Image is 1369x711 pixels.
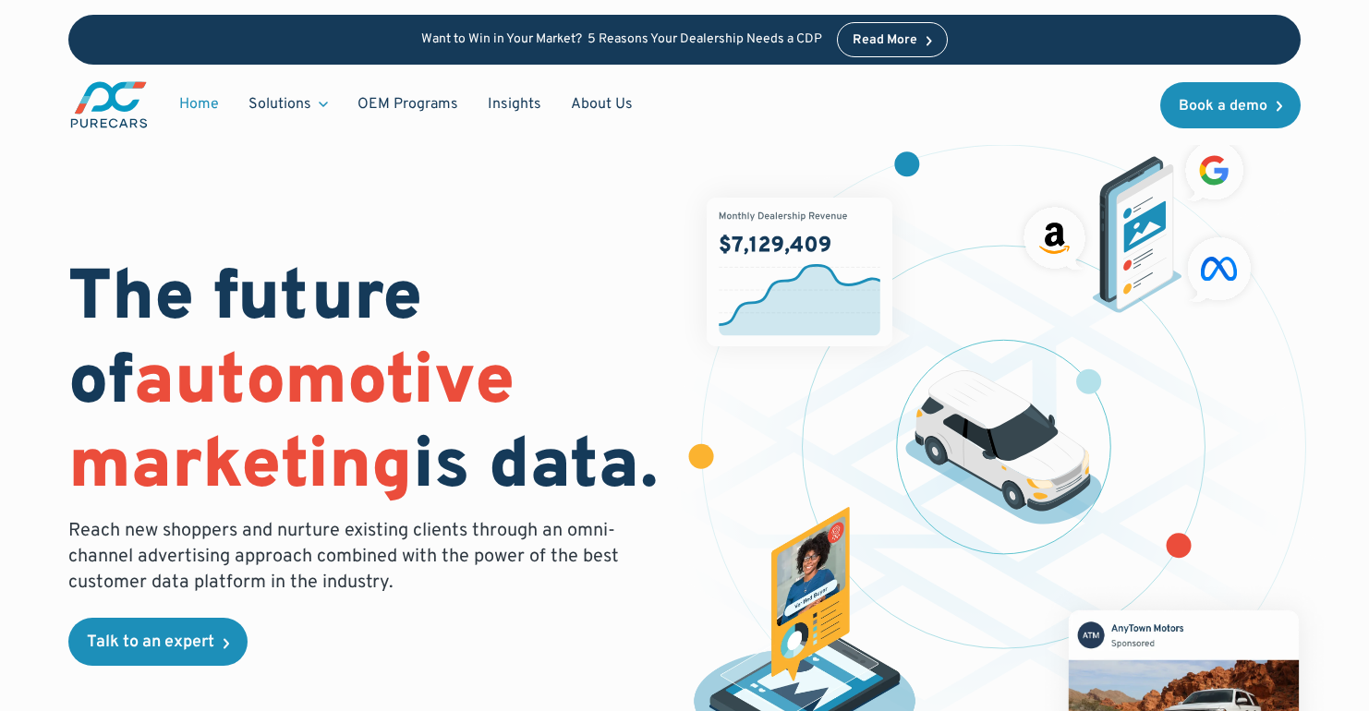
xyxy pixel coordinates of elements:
[87,634,214,651] div: Talk to an expert
[68,518,630,596] p: Reach new shoppers and nurture existing clients through an omni-channel advertising approach comb...
[556,87,648,122] a: About Us
[1015,133,1260,313] img: ads on social media and advertising partners
[1160,82,1301,128] a: Book a demo
[164,87,234,122] a: Home
[1179,99,1267,114] div: Book a demo
[473,87,556,122] a: Insights
[248,94,311,114] div: Solutions
[905,370,1101,525] img: illustration of a vehicle
[837,22,948,57] a: Read More
[68,618,248,666] a: Talk to an expert
[421,32,822,48] p: Want to Win in Your Market? 5 Reasons Your Dealership Needs a CDP
[68,340,515,512] span: automotive marketing
[68,79,150,130] img: purecars logo
[234,87,343,122] div: Solutions
[68,79,150,130] a: main
[343,87,473,122] a: OEM Programs
[707,198,893,346] img: chart showing monthly dealership revenue of $7m
[68,259,662,512] h1: The future of is data.
[853,34,917,47] div: Read More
